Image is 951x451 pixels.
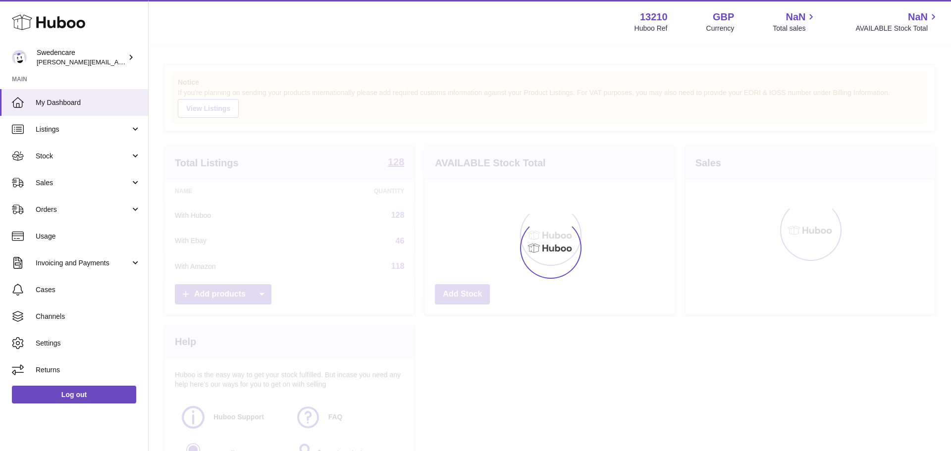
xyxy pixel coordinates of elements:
[713,10,734,24] strong: GBP
[36,258,130,268] span: Invoicing and Payments
[12,50,27,65] img: rebecca.fall@swedencare.co.uk
[855,10,939,33] a: NaN AVAILABLE Stock Total
[773,24,817,33] span: Total sales
[640,10,668,24] strong: 13210
[908,10,928,24] span: NaN
[36,178,130,188] span: Sales
[786,10,805,24] span: NaN
[36,98,141,107] span: My Dashboard
[36,339,141,348] span: Settings
[36,232,141,241] span: Usage
[36,205,130,214] span: Orders
[37,48,126,67] div: Swedencare
[855,24,939,33] span: AVAILABLE Stock Total
[36,125,130,134] span: Listings
[36,312,141,321] span: Channels
[36,365,141,375] span: Returns
[706,24,735,33] div: Currency
[36,285,141,295] span: Cases
[773,10,817,33] a: NaN Total sales
[634,24,668,33] div: Huboo Ref
[36,151,130,161] span: Stock
[12,386,136,403] a: Log out
[37,58,199,66] span: [PERSON_NAME][EMAIL_ADDRESS][DOMAIN_NAME]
